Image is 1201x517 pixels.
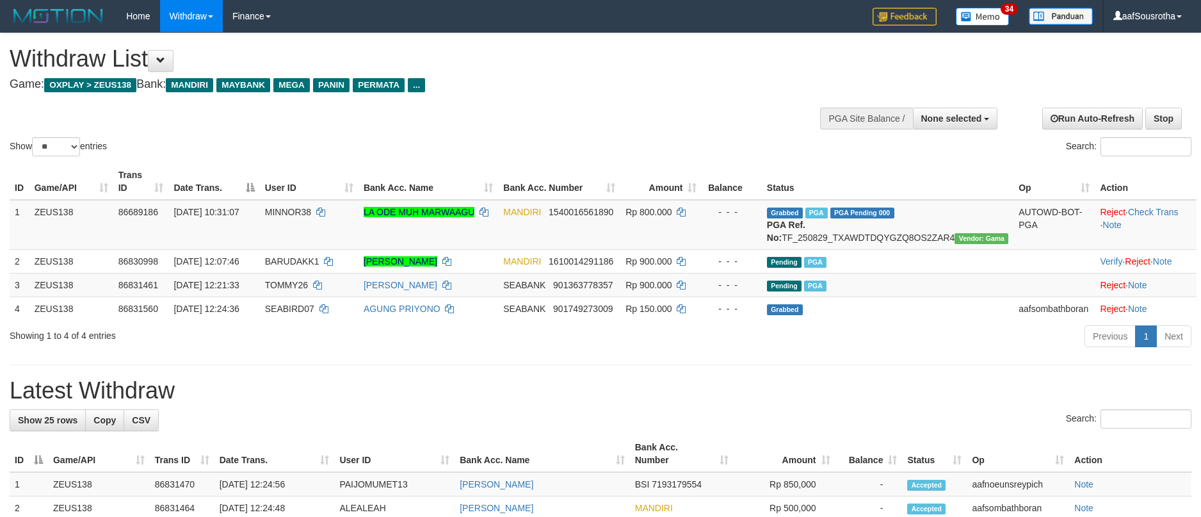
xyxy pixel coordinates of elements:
[48,472,150,496] td: ZEUS138
[29,273,113,297] td: ZEUS138
[549,256,613,267] span: Copy 1610014291186 to clipboard
[10,200,29,250] td: 1
[32,137,80,156] select: Showentries
[1013,200,1095,250] td: AUTOWD-BOT-PGA
[260,163,359,200] th: User ID: activate to sort column ascending
[334,436,455,472] th: User ID: activate to sort column ascending
[907,504,946,514] span: Accepted
[767,220,805,243] b: PGA Ref. No:
[804,257,826,268] span: Marked by aafsreyleap
[85,409,124,431] a: Copy
[1102,220,1122,230] a: Note
[955,233,1008,244] span: Vendor URL: https://trx31.1velocity.biz
[334,472,455,496] td: PAIJOMUMET13
[498,163,620,200] th: Bank Acc. Number: activate to sort column ascending
[18,415,77,425] span: Show 25 rows
[150,472,214,496] td: 86831470
[1135,325,1157,347] a: 1
[10,472,48,496] td: 1
[29,297,113,320] td: ZEUS138
[1125,256,1150,267] a: Reject
[1100,409,1191,429] input: Search:
[1029,8,1093,25] img: panduan.png
[503,304,545,314] span: SEABANK
[1042,108,1143,129] a: Run Auto-Refresh
[173,304,239,314] span: [DATE] 12:24:36
[460,479,533,489] a: [PERSON_NAME]
[214,472,335,496] td: [DATE] 12:24:56
[1100,304,1125,314] a: Reject
[10,46,788,72] h1: Withdraw List
[549,207,613,217] span: Copy 1540016561890 to clipboard
[707,255,756,268] div: - - -
[1100,256,1122,267] a: Verify
[635,479,650,489] span: BSI
[408,78,425,92] span: ...
[455,436,630,472] th: Bank Acc. Name: activate to sort column ascending
[364,256,437,267] a: [PERSON_NAME]
[150,436,214,472] th: Trans ID: activate to sort column ascending
[873,8,937,26] img: Feedback.jpg
[902,436,967,472] th: Status: activate to sort column ascending
[29,249,113,273] td: ZEUS138
[804,281,826,291] span: Marked by aafkaynarin
[625,256,672,267] span: Rp 900.000
[118,304,158,314] span: 86831560
[265,207,311,217] span: MINNOR38
[364,280,437,290] a: [PERSON_NAME]
[10,273,29,297] td: 3
[166,78,213,92] span: MANDIRI
[265,304,314,314] span: SEABIRD07
[956,8,1010,26] img: Button%20Memo.svg
[734,436,835,472] th: Amount: activate to sort column ascending
[44,78,136,92] span: OXPLAY > ZEUS138
[1066,409,1191,429] label: Search:
[707,279,756,291] div: - - -
[503,207,541,217] span: MANDIRI
[1153,256,1172,267] a: Note
[1156,325,1191,347] a: Next
[10,324,491,342] div: Showing 1 to 4 of 4 entries
[1100,207,1125,217] a: Reject
[503,280,545,290] span: SEABANK
[1013,163,1095,200] th: Op: activate to sort column ascending
[707,206,756,218] div: - - -
[921,113,982,124] span: None selected
[767,257,802,268] span: Pending
[168,163,259,200] th: Date Trans.: activate to sort column descending
[93,415,116,425] span: Copy
[132,415,150,425] span: CSV
[767,208,803,218] span: Grabbed
[907,480,946,491] span: Accepted
[364,207,474,217] a: LA ODE MUH MARWAAGU
[1066,137,1191,156] label: Search:
[1095,273,1197,297] td: ·
[1095,249,1197,273] td: · ·
[762,163,1013,200] th: Status
[359,163,498,200] th: Bank Acc. Name: activate to sort column ascending
[10,6,107,26] img: MOTION_logo.png
[1095,163,1197,200] th: Action
[625,280,672,290] span: Rp 900.000
[1074,503,1093,513] a: Note
[29,163,113,200] th: Game/API: activate to sort column ascending
[625,207,672,217] span: Rp 800.000
[124,409,159,431] a: CSV
[214,436,335,472] th: Date Trans.: activate to sort column ascending
[630,436,734,472] th: Bank Acc. Number: activate to sort column ascending
[10,249,29,273] td: 2
[1128,304,1147,314] a: Note
[1100,280,1125,290] a: Reject
[216,78,270,92] span: MAYBANK
[1095,297,1197,320] td: ·
[1100,137,1191,156] input: Search:
[265,280,308,290] span: TOMMY26
[635,503,673,513] span: MANDIRI
[173,280,239,290] span: [DATE] 12:21:33
[1001,3,1018,15] span: 34
[1074,479,1093,489] a: Note
[118,256,158,267] span: 86830998
[10,137,107,156] label: Show entries
[10,297,29,320] td: 4
[10,409,86,431] a: Show 25 rows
